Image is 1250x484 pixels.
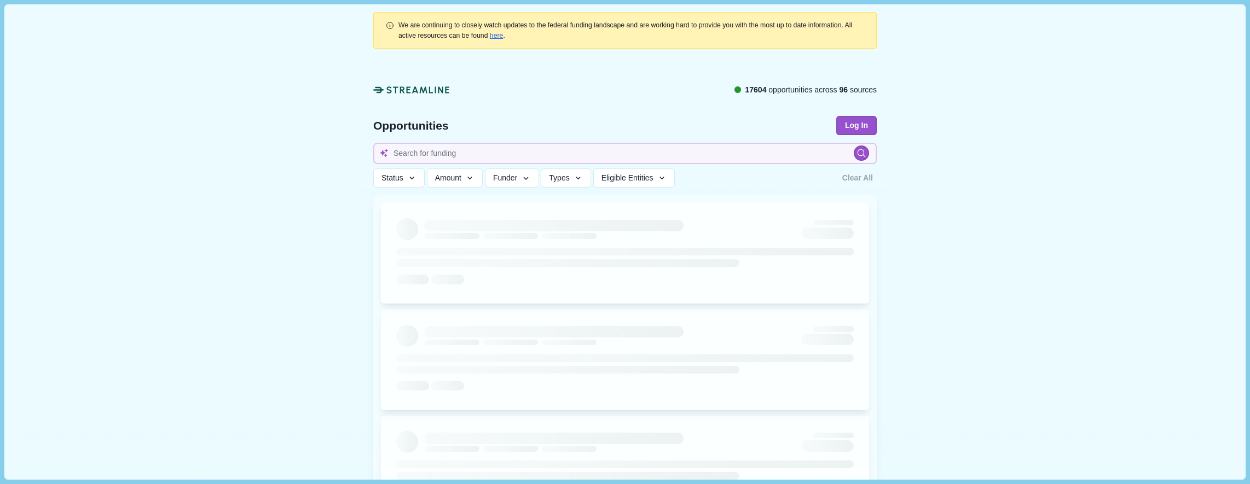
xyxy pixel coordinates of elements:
span: Amount [435,173,461,183]
span: Types [549,173,569,183]
span: Funder [493,173,517,183]
span: Eligible Entities [601,173,653,183]
button: Clear All [838,168,877,188]
button: Eligible Entities [593,168,675,188]
button: Types [541,168,591,188]
a: here [490,32,504,39]
span: 17604 [745,85,766,94]
span: We are continuing to closely watch updates to the federal funding landscape and are working hard ... [398,21,852,39]
button: Amount [427,168,483,188]
span: opportunities across sources [745,84,877,96]
button: Status [373,168,425,188]
span: Opportunities [373,120,449,131]
span: 96 [840,85,848,94]
div: . [398,20,865,40]
input: Search for funding [373,143,877,164]
button: Log In [836,116,877,135]
span: Status [381,173,403,183]
button: Funder [485,168,539,188]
